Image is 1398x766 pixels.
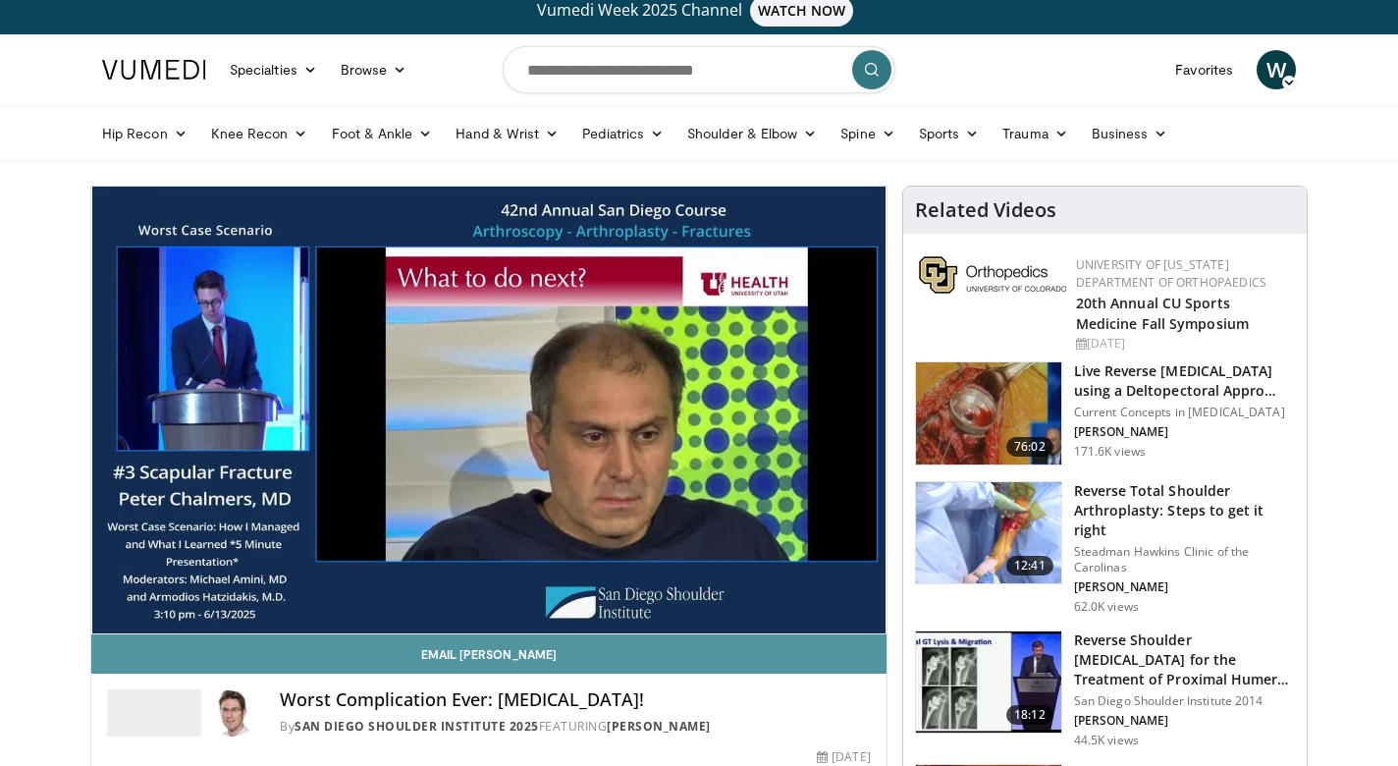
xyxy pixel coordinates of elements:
[1006,705,1053,725] span: 18:12
[916,631,1061,734] img: Q2xRg7exoPLTwO8X4xMDoxOjA4MTsiGN.150x105_q85_crop-smart_upscale.jpg
[916,482,1061,584] img: 326034_0000_1.png.150x105_q85_crop-smart_upscale.jpg
[329,50,419,89] a: Browse
[675,114,829,153] a: Shoulder & Elbow
[91,634,887,674] a: Email [PERSON_NAME]
[1074,733,1139,748] p: 44.5K views
[1074,481,1295,540] h3: Reverse Total Shoulder Arthroplasty: Steps to get it right
[1076,294,1249,333] a: 20th Annual CU Sports Medicine Fall Symposium
[280,718,871,736] div: By FEATURING
[570,114,675,153] a: Pediatrics
[1006,437,1053,457] span: 76:02
[91,187,887,634] video-js: Video Player
[1074,424,1295,440] p: [PERSON_NAME]
[107,689,201,737] img: San Diego Shoulder Institute 2025
[1257,50,1296,89] a: W
[915,481,1295,615] a: 12:41 Reverse Total Shoulder Arthroplasty: Steps to get it right Steadman Hawkins Clinic of the C...
[829,114,906,153] a: Spine
[915,361,1295,465] a: 76:02 Live Reverse [MEDICAL_DATA] using a Deltopectoral Appro… Current Concepts in [MEDICAL_DATA]...
[503,46,895,93] input: Search topics, interventions
[1076,335,1291,353] div: [DATE]
[1163,50,1245,89] a: Favorites
[1006,556,1053,575] span: 12:41
[102,60,206,80] img: VuMedi Logo
[1076,256,1266,291] a: University of [US_STATE] Department of Orthopaedics
[1074,599,1139,615] p: 62.0K views
[320,114,445,153] a: Foot & Ankle
[444,114,570,153] a: Hand & Wrist
[1074,630,1295,689] h3: Reverse Shoulder [MEDICAL_DATA] for the Treatment of Proximal Humeral …
[915,198,1056,222] h4: Related Videos
[90,114,199,153] a: Hip Recon
[199,114,320,153] a: Knee Recon
[915,630,1295,748] a: 18:12 Reverse Shoulder [MEDICAL_DATA] for the Treatment of Proximal Humeral … San Diego Shoulder ...
[209,689,256,737] img: Avatar
[916,362,1061,465] img: 684033_3.png.150x105_q85_crop-smart_upscale.jpg
[218,50,329,89] a: Specialties
[1080,114,1180,153] a: Business
[1074,544,1295,575] p: Steadman Hawkins Clinic of the Carolinas
[907,114,992,153] a: Sports
[295,718,539,735] a: San Diego Shoulder Institute 2025
[1074,444,1146,460] p: 171.6K views
[607,718,711,735] a: [PERSON_NAME]
[991,114,1080,153] a: Trauma
[817,748,870,766] div: [DATE]
[919,256,1066,294] img: 355603a8-37da-49b6-856f-e00d7e9307d3.png.150x105_q85_autocrop_double_scale_upscale_version-0.2.png
[1074,361,1295,401] h3: Live Reverse [MEDICAL_DATA] using a Deltopectoral Appro…
[1074,405,1295,420] p: Current Concepts in [MEDICAL_DATA]
[1074,693,1295,709] p: San Diego Shoulder Institute 2014
[1074,713,1295,729] p: [PERSON_NAME]
[280,689,871,711] h4: Worst Complication Ever: [MEDICAL_DATA]!
[1074,579,1295,595] p: [PERSON_NAME]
